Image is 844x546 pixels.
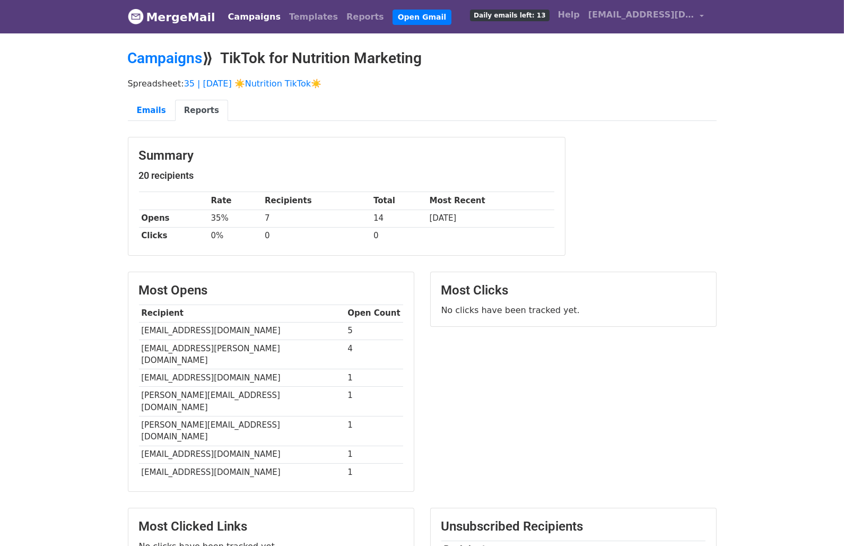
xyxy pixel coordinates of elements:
a: Templates [285,6,342,28]
a: Campaigns [224,6,285,28]
td: 1 [345,387,403,417]
td: [EMAIL_ADDRESS][DOMAIN_NAME] [139,446,345,463]
td: [EMAIL_ADDRESS][DOMAIN_NAME] [139,463,345,481]
a: Emails [128,100,175,122]
th: Rate [208,192,263,210]
td: [EMAIL_ADDRESS][DOMAIN_NAME] [139,369,345,387]
img: MergeMail logo [128,8,144,24]
h3: Unsubscribed Recipients [441,519,706,534]
td: 1 [345,369,403,387]
a: MergeMail [128,6,215,28]
a: Open Gmail [393,10,451,25]
th: Open Count [345,305,403,322]
span: Daily emails left: 13 [470,10,549,21]
td: 7 [262,210,371,227]
td: [EMAIL_ADDRESS][DOMAIN_NAME] [139,322,345,340]
td: [DATE] [427,210,554,227]
td: 1 [345,417,403,446]
td: 5 [345,322,403,340]
td: [PERSON_NAME][EMAIL_ADDRESS][DOMAIN_NAME] [139,387,345,417]
td: 0 [262,227,371,245]
h3: Most Clicks [441,283,706,298]
a: Reports [175,100,228,122]
a: [EMAIL_ADDRESS][DOMAIN_NAME] [584,4,708,29]
td: 1 [345,446,403,463]
td: [EMAIL_ADDRESS][PERSON_NAME][DOMAIN_NAME] [139,340,345,369]
td: 14 [371,210,427,227]
span: [EMAIL_ADDRESS][DOMAIN_NAME] [588,8,694,21]
iframe: Chat Widget [791,495,844,546]
h5: 20 recipients [139,170,554,181]
a: Reports [342,6,388,28]
h2: ⟫ TikTok for Nutrition Marketing [128,49,717,67]
td: 1 [345,463,403,481]
th: Recipient [139,305,345,322]
a: Daily emails left: 13 [466,4,553,25]
td: 35% [208,210,263,227]
th: Clicks [139,227,208,245]
h3: Most Clicked Links [139,519,403,534]
td: [PERSON_NAME][EMAIL_ADDRESS][DOMAIN_NAME] [139,417,345,446]
a: Help [554,4,584,25]
td: 4 [345,340,403,369]
p: No clicks have been tracked yet. [441,305,706,316]
th: Opens [139,210,208,227]
a: Campaigns [128,49,203,67]
p: Spreadsheet: [128,78,717,89]
h3: Most Opens [139,283,403,298]
td: 0% [208,227,263,245]
th: Recipients [262,192,371,210]
th: Total [371,192,427,210]
a: 35 | [DATE] ☀️Nutrition TikTok☀️ [184,79,321,89]
td: 0 [371,227,427,245]
th: Most Recent [427,192,554,210]
h3: Summary [139,148,554,163]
